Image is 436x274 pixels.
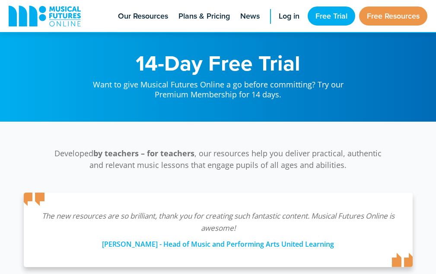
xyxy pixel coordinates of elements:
[41,234,395,250] div: [PERSON_NAME] - Head of Music and Performing Arts United Learning
[359,6,427,26] a: Free Resources
[240,10,260,22] span: News
[279,10,299,22] span: Log in
[308,6,355,26] a: Free Trial
[41,210,395,234] p: The new resources are so brilliant, thank you for creating such fantastic content. Musical Future...
[84,74,352,100] p: Want to give Musical Futures Online a go before committing? Try our Premium Membership for 14 days.
[118,10,168,22] span: Our Resources
[93,148,194,158] strong: by teachers – for teachers
[84,52,352,74] h1: 14-Day Free Trial
[50,148,387,171] p: Developed , our resources help you deliver practical, authentic and relevant music lessons that e...
[178,10,230,22] span: Plans & Pricing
